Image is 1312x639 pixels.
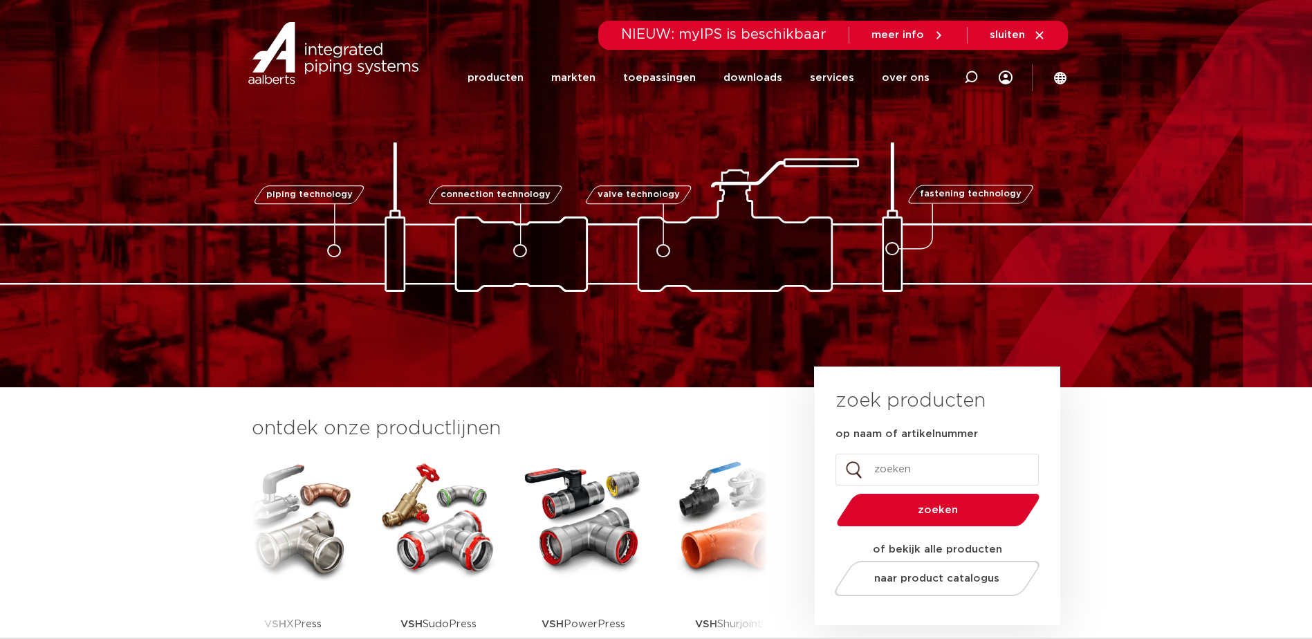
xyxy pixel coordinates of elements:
strong: VSH [264,619,286,629]
a: producten [468,50,524,106]
div: my IPS [999,50,1013,106]
label: op naam of artikelnummer [835,427,978,441]
strong: of bekijk alle producten [873,544,1002,555]
a: services [810,50,854,106]
a: sluiten [990,29,1046,41]
strong: VSH [695,619,717,629]
h3: ontdek onze productlijnen [252,415,768,443]
a: naar product catalogus [831,561,1043,596]
strong: VSH [400,619,423,629]
span: sluiten [990,30,1025,40]
span: naar product catalogus [874,573,999,584]
span: fastening technology [920,190,1022,199]
span: valve technology [598,190,680,199]
input: zoeken [835,454,1039,485]
a: markten [551,50,595,106]
a: over ons [882,50,930,106]
span: meer info [871,30,924,40]
h3: zoek producten [835,387,986,415]
strong: VSH [542,619,564,629]
a: meer info [871,29,945,41]
nav: Menu [468,50,930,106]
span: connection technology [440,190,550,199]
button: zoeken [831,492,1045,528]
span: piping technology [266,190,353,199]
a: downloads [723,50,782,106]
a: toepassingen [623,50,696,106]
span: NIEUW: myIPS is beschikbaar [621,28,826,41]
span: zoeken [872,505,1004,515]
